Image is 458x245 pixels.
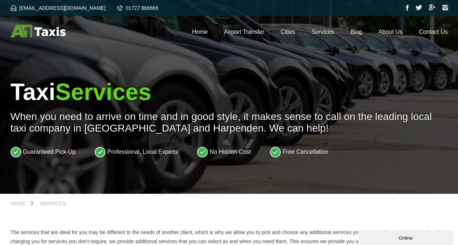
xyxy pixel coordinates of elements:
[11,146,76,157] li: Guaranteed Pick-Up
[33,201,74,206] a: Services
[55,79,151,105] span: Services
[419,29,447,35] a: Contact Us
[192,29,208,35] a: Home
[11,111,448,134] p: When you need to arrive on time and in good style, it makes sense to call on the leading local ta...
[11,201,26,206] span: Home
[11,201,33,206] a: Home
[11,25,66,37] img: A1 Taxis St Albans LTD
[117,5,158,11] a: 01727 866666
[40,201,66,206] span: Services
[197,146,251,157] li: No Hidden Cost
[11,79,448,105] h1: Taxi
[379,29,403,35] a: About Us
[11,5,106,11] a: [EMAIL_ADDRESS][DOMAIN_NAME]
[270,146,328,157] li: Free Cancellation
[442,5,448,11] img: Instagram
[358,229,454,245] iframe: chat widget
[415,5,422,10] img: Twitter
[224,29,264,35] a: Airport Transfer
[350,29,362,35] a: Blog
[281,29,295,35] a: Cities
[95,146,178,157] li: Professional, Local Experts
[312,29,334,35] a: Services
[428,4,435,11] img: Google Plus
[406,5,409,11] img: Facebook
